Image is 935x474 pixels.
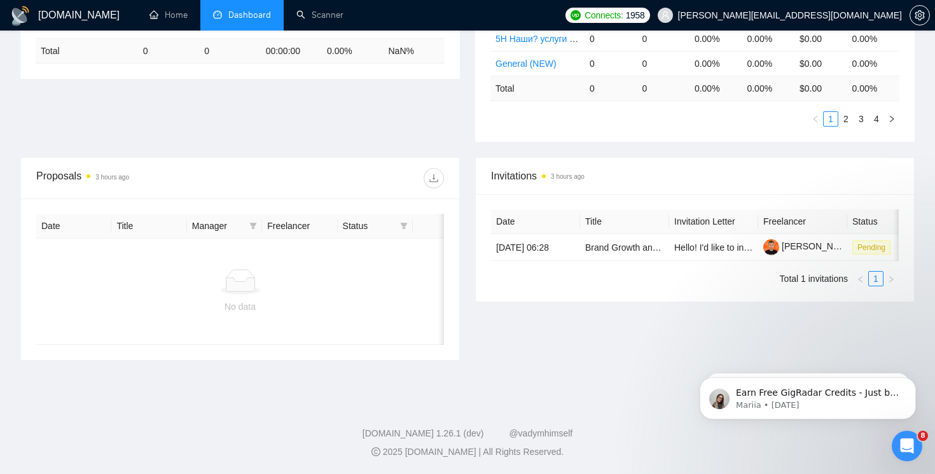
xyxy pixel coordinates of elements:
td: 0.00 % [322,39,383,64]
td: 0 [138,39,199,64]
th: Date [491,209,580,234]
td: $ 0.00 [794,76,847,101]
a: 3 [854,112,868,126]
td: Total [36,39,138,64]
span: setting [910,10,929,20]
span: filter [398,216,410,235]
td: 0 [585,76,637,101]
button: right [884,111,899,127]
a: [DOMAIN_NAME] 1.26.1 (dev) [363,428,484,438]
a: 1 [824,112,838,126]
td: 0.00% [689,51,742,76]
a: searchScanner [296,10,343,20]
li: Next Page [884,111,899,127]
a: Brand Growth and Customer Acquisition Specialist [585,242,784,253]
div: Proposals [36,168,240,188]
span: copyright [371,447,380,456]
td: 0.00% [742,26,794,51]
th: Title [111,214,186,239]
td: 0.00 % [689,76,742,101]
td: NaN % [384,39,445,64]
td: $0.00 [794,26,847,51]
span: 8 [918,431,928,441]
li: Previous Page [853,271,868,286]
a: homeHome [149,10,188,20]
div: 2025 [DOMAIN_NAME] | All Rights Reserved. [10,445,925,459]
a: 2 [839,112,853,126]
td: 0.00% [742,51,794,76]
li: 4 [869,111,884,127]
span: Connects: [585,8,623,22]
a: General (NEW) [495,59,557,69]
img: upwork-logo.png [571,10,581,20]
th: Invitation Letter [669,209,758,234]
time: 3 hours ago [551,173,585,180]
span: left [857,275,864,283]
td: 0.00% [847,26,899,51]
th: Freelancer [262,214,337,239]
th: Freelancer [758,209,847,234]
span: Invitations [491,168,899,184]
span: download [424,173,443,183]
span: user [661,11,670,20]
td: 0 [637,76,689,101]
a: setting [910,10,930,20]
span: Pending [852,240,890,254]
a: 5H Наши? услуги + наша ЦА [495,34,614,44]
li: Next Page [883,271,899,286]
span: Status [343,219,395,233]
span: filter [249,222,257,230]
a: 1 [869,272,883,286]
td: 0 [637,51,689,76]
th: Manager [187,214,262,239]
iframe: Intercom live chat [892,431,922,461]
td: 0.00 % [847,76,899,101]
span: right [887,275,895,283]
button: download [424,168,444,188]
span: 1958 [626,8,645,22]
a: [PERSON_NAME] [763,241,855,251]
td: 0 [637,26,689,51]
iframe: Intercom notifications message [681,351,935,440]
a: Pending [852,242,896,252]
span: dashboard [213,10,222,19]
td: 0 [585,51,637,76]
td: Total [490,76,585,101]
td: $0.00 [794,51,847,76]
a: @vadymhimself [509,428,572,438]
a: 4 [869,112,883,126]
li: 1 [823,111,838,127]
span: Manager [192,219,244,233]
span: filter [247,216,260,235]
img: logo [10,6,31,26]
td: 00:00:00 [261,39,322,64]
div: No data [46,300,434,314]
td: 0.00% [689,26,742,51]
th: Date [36,214,111,239]
td: Brand Growth and Customer Acquisition Specialist [580,234,669,261]
li: 1 [868,271,883,286]
button: left [853,271,868,286]
td: 0.00% [847,51,899,76]
button: left [808,111,823,127]
td: 0 [199,39,260,64]
li: 3 [854,111,869,127]
li: Total 1 invitations [780,271,848,286]
span: filter [400,222,408,230]
button: setting [910,5,930,25]
li: Previous Page [808,111,823,127]
span: left [812,115,819,123]
span: right [888,115,896,123]
li: 2 [838,111,854,127]
button: right [883,271,899,286]
td: 0 [585,26,637,51]
td: [DATE] 06:28 [491,234,580,261]
td: 0.00 % [742,76,794,101]
th: Title [580,209,669,234]
time: 3 hours ago [95,174,129,181]
img: c14xhZlC-tuZVDV19vT9PqPao_mWkLBFZtPhMWXnAzD5A78GLaVOfmL__cgNkALhSq [763,239,779,255]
